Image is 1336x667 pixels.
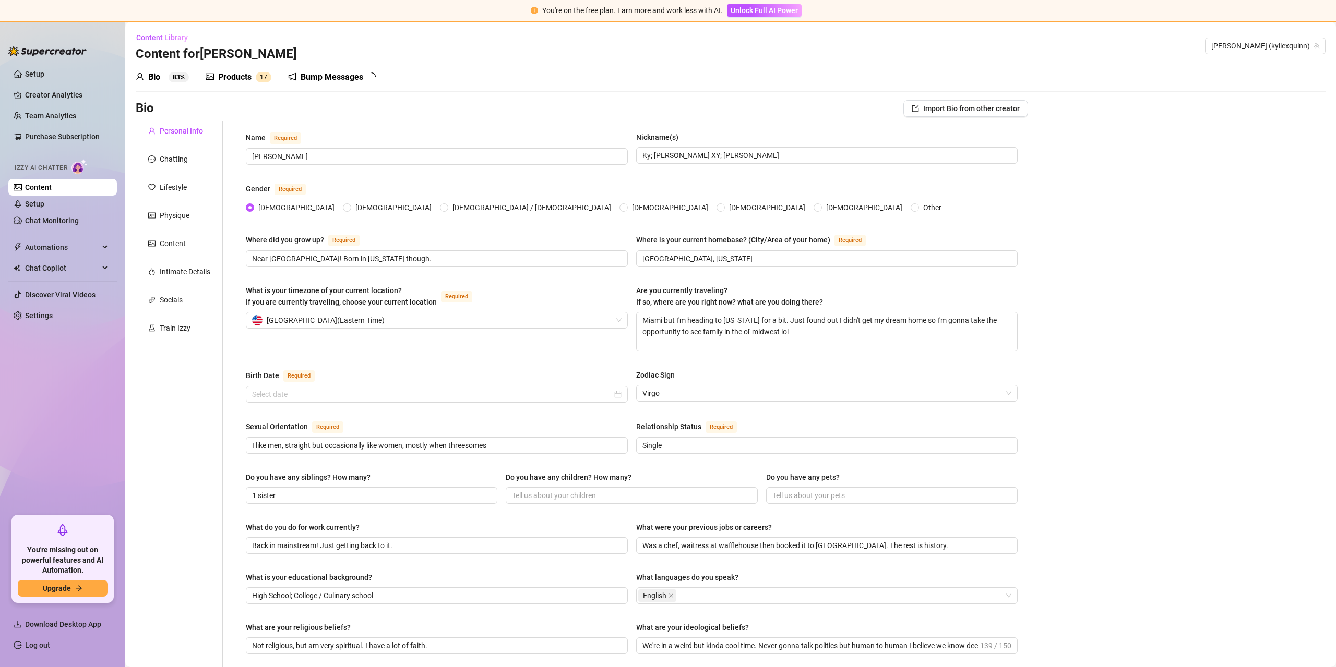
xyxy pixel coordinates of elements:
label: Sexual Orientation [246,420,355,433]
span: Chat Copilot [25,260,99,276]
input: Name [252,151,619,162]
div: Bio [148,71,160,83]
span: 7 [264,74,267,81]
span: [DEMOGRAPHIC_DATA] [351,202,436,213]
span: 139 / 150 [980,640,1011,651]
button: Upgradearrow-right [18,580,108,597]
textarea: Miami but I'm heading to [US_STATE] for a bit. Just found out I didn't get my dream home so I'm g... [637,312,1018,351]
div: Birth Date [246,370,279,381]
span: Required [441,291,472,302]
span: team [1314,43,1320,49]
span: link [148,296,156,304]
a: Setup [25,200,44,208]
img: Chat Copilot [14,264,20,272]
h3: Bio [136,100,154,117]
span: Other [919,202,946,213]
img: logo-BBDzfeDw.svg [8,46,87,56]
label: Do you have any pets? [766,471,847,483]
input: What are your ideological beliefs? [642,640,979,651]
span: You're missing out on powerful features and AI Automation. [18,545,108,576]
img: AI Chatter [71,159,88,174]
div: Nickname(s) [636,131,678,143]
label: What were your previous jobs or careers? [636,522,779,533]
a: Content [25,183,52,191]
input: Do you have any children? How many? [512,490,749,501]
button: Content Library [136,29,196,46]
input: Birth Date [252,389,612,400]
div: Do you have any children? How many? [506,471,631,483]
span: [DEMOGRAPHIC_DATA] [822,202,906,213]
label: What do you do for work currently? [246,522,367,533]
span: Unlock Full AI Power [731,6,798,15]
span: [DEMOGRAPHIC_DATA] [628,202,712,213]
span: import [912,105,919,112]
img: us [252,315,263,325]
span: Content Library [136,33,188,42]
div: Where did you grow up? [246,234,324,246]
div: Personal Info [160,125,203,137]
span: You're on the free plan. Earn more and work less with AI. [542,6,723,15]
span: Required [706,421,737,433]
div: Sexual Orientation [246,421,308,432]
span: Required [312,421,343,433]
input: Where is your current homebase? (City/Area of your home) [642,253,1010,264]
span: arrow-right [75,585,82,592]
div: Bump Messages [301,71,363,83]
span: loading [367,72,376,81]
span: picture [148,240,156,247]
span: Required [328,235,360,246]
button: Import Bio from other creator [903,100,1028,117]
div: Zodiac Sign [636,369,675,381]
div: Gender [246,183,270,195]
span: Required [283,370,315,382]
a: Discover Viral Videos [25,290,96,299]
span: Required [834,235,866,246]
input: Sexual Orientation [252,440,619,451]
label: Where did you grow up? [246,234,371,246]
span: rocket [56,524,69,536]
label: Do you have any children? How many? [506,471,639,483]
span: download [14,620,22,628]
input: Relationship Status [642,440,1010,451]
span: [GEOGRAPHIC_DATA] ( Eastern Time ) [267,312,385,328]
div: Train Izzy [160,322,190,334]
a: Log out [25,641,50,649]
input: Nickname(s) [642,150,1010,161]
button: Unlock Full AI Power [727,4,802,17]
label: What is your educational background? [246,572,379,583]
span: picture [206,72,214,81]
input: What languages do you speak? [678,589,681,602]
div: What languages do you speak? [636,572,738,583]
span: user [148,127,156,135]
label: Gender [246,183,317,195]
span: message [148,155,156,163]
span: Required [275,184,306,195]
input: Do you have any pets? [772,490,1009,501]
span: Virgo [642,385,1012,401]
input: What is your educational background? [252,590,619,601]
span: Download Desktop App [25,620,101,628]
div: Do you have any siblings? How many? [246,471,371,483]
span: Izzy AI Chatter [15,163,67,173]
span: heart [148,184,156,191]
div: Where is your current homebase? (City/Area of your home) [636,234,830,246]
div: Socials [160,294,183,306]
a: Purchase Subscription [25,128,109,145]
span: Import Bio from other creator [923,104,1020,113]
span: user [136,72,144,81]
span: close [669,593,674,598]
a: Setup [25,70,44,78]
label: Do you have any siblings? How many? [246,471,378,483]
label: Where is your current homebase? (City/Area of your home) [636,234,877,246]
div: What is your educational background? [246,572,372,583]
sup: 83% [169,72,189,82]
input: Where did you grow up? [252,253,619,264]
div: Relationship Status [636,421,701,432]
div: Products [218,71,252,83]
span: Required [270,132,301,144]
a: Creator Analytics [25,87,109,103]
div: What do you do for work currently? [246,522,360,533]
span: English [643,590,666,601]
span: Are you currently traveling? If so, where are you right now? what are you doing there? [636,286,823,306]
label: What languages do you speak? [636,572,746,583]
